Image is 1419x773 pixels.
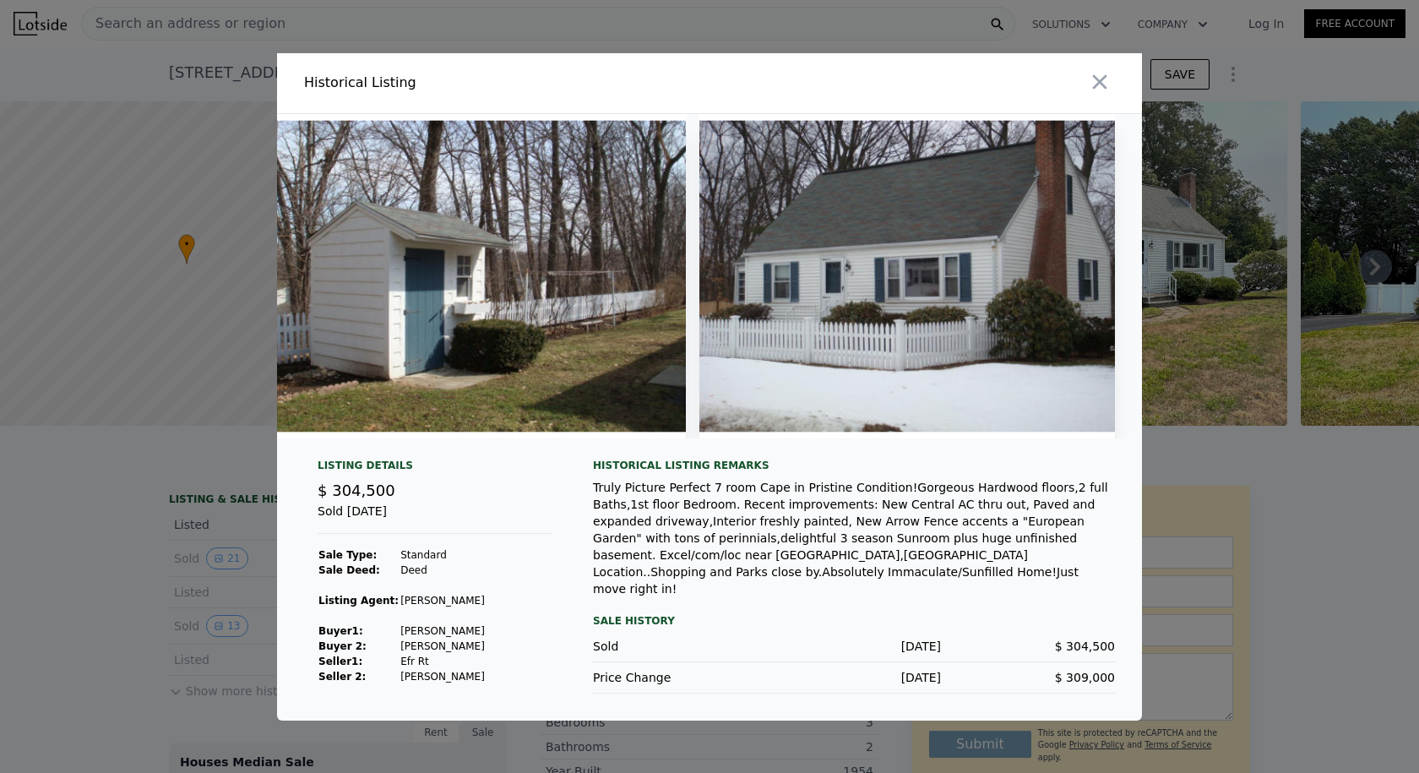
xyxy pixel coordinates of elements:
strong: Sale Type: [318,549,377,561]
span: $ 309,000 [1055,671,1115,684]
div: Historical Listing remarks [593,459,1115,472]
img: Property Img [271,114,687,438]
div: Sale History [593,611,1115,631]
div: Historical Listing [304,73,703,93]
strong: Buyer 1 : [318,625,363,637]
td: Deed [400,563,486,578]
td: [PERSON_NAME] [400,593,486,608]
strong: Buyer 2: [318,640,367,652]
div: Price Change [593,669,767,686]
td: [PERSON_NAME] [400,669,486,684]
strong: Seller 2: [318,671,366,683]
td: Standard [400,547,486,563]
span: $ 304,500 [318,482,395,499]
span: $ 304,500 [1055,640,1115,653]
div: Sold [593,638,767,655]
div: Sold [DATE] [318,503,552,534]
strong: Sale Deed: [318,564,380,576]
td: [PERSON_NAME] [400,639,486,654]
td: [PERSON_NAME] [400,623,486,639]
div: [DATE] [767,638,941,655]
div: [DATE] [767,669,941,686]
div: Truly Picture Perfect 7 room Cape in Pristine Condition!Gorgeous Hardwood floors,2 full Baths,1st... [593,479,1115,597]
div: Listing Details [318,459,552,479]
strong: Listing Agent: [318,595,399,607]
td: Efr Rt [400,654,486,669]
strong: Seller 1 : [318,656,362,667]
img: Property Img [699,114,1115,438]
